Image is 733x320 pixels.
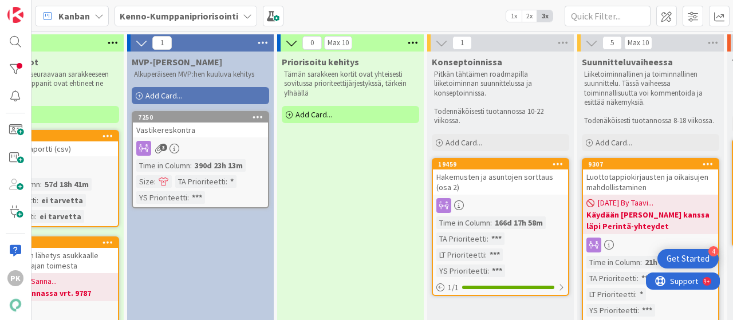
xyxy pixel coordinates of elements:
[136,191,187,204] div: YS Prioriteetti
[190,159,192,172] span: :
[586,304,637,317] div: YS Prioriteetti
[492,216,546,229] div: 166d 17h 58m
[136,159,190,172] div: Time in Column
[583,159,718,169] div: 9307
[132,56,222,68] span: MVP-Kehitys
[438,160,568,168] div: 19459
[152,36,172,50] span: 1
[24,2,52,15] span: Support
[120,10,238,22] b: Kenno-Kumppanipriorisointi
[448,282,459,294] span: 1 / 1
[7,297,23,313] img: avatar
[433,169,568,195] div: Hakemusten ja asuntojen sorttaus (osa 2)
[433,159,568,195] div: 19459Hakemusten ja asuntojen sorttaus (osa 2)
[582,56,673,68] span: Suunnitteluvaiheessa
[138,113,268,121] div: 7250
[136,175,154,188] div: Size
[485,248,487,261] span: :
[226,175,227,188] span: :
[452,36,472,50] span: 1
[522,10,537,22] span: 2x
[282,56,359,68] span: Priorisoitu kehitys
[628,40,649,46] div: Max 10
[302,36,322,50] span: 0
[586,288,635,301] div: LT Prioriteetti
[432,158,569,296] a: 19459Hakemusten ja asuntojen sorttaus (osa 2)Time in Column:166d 17h 58mTA Prioriteetti:***LT Pri...
[584,70,717,107] p: Liiketoiminnallinen ja toiminnallinen suunnittelu. Tässä vaiheessa toiminnallisuutta voi kommento...
[328,40,349,46] div: Max 10
[596,137,632,148] span: Add Card...
[642,256,677,268] div: 21h 15m
[58,5,64,14] div: 9+
[640,256,642,268] span: :
[145,90,182,101] span: Add Card...
[436,216,490,229] div: Time in Column
[637,304,639,317] span: :
[637,272,639,285] span: :
[40,178,42,191] span: :
[37,194,38,207] span: :
[133,123,268,137] div: Vastikereskontra
[446,137,482,148] span: Add Card...
[537,10,553,22] span: 3x
[7,7,23,23] img: Visit kanbanzone.com
[433,159,568,169] div: 19459
[490,216,492,229] span: :
[586,256,640,268] div: Time in Column
[432,56,502,68] span: Konseptoinnissa
[487,264,489,277] span: :
[160,144,167,151] span: 3
[667,253,710,264] div: Get Started
[154,175,156,188] span: :
[175,175,226,188] div: TA Prioriteetti
[598,197,653,209] span: [DATE] By Taavi...
[134,70,267,79] p: Alkuperäiseen MVP:hen kuuluva kehitys
[284,70,417,98] p: Tämän sarakkeen kortit ovat yhteisesti sovitussa prioriteettijärjestykssä, tärkein ylhäällä
[588,160,718,168] div: 9307
[586,209,715,232] b: Käydään [PERSON_NAME] kanssa läpi Perintä-yhteydet
[133,112,268,123] div: 7250
[7,270,23,286] div: PK
[35,210,37,223] span: :
[434,70,567,98] p: Pitkän tähtäimen roadmapilla liiketoiminnan suunnittelussa ja konseptoinnissa.
[192,159,246,172] div: 390d 23h 13m
[37,210,84,223] div: ei tarvetta
[436,248,485,261] div: LT Prioriteetti
[506,10,522,22] span: 1x
[295,109,332,120] span: Add Card...
[584,116,717,125] p: Todenäköisesti tuotannossa 8-18 viikossa.
[133,112,268,137] div: 7250Vastikereskontra
[38,194,86,207] div: ei tarvetta
[565,6,651,26] input: Quick Filter...
[433,281,568,295] div: 1/1
[436,264,487,277] div: YS Prioriteetti
[583,159,718,195] div: 9307Luottotappiokirjausten ja oikaisujen mahdollistaminen
[132,111,269,208] a: 7250VastikereskontraTime in Column:390d 23h 13mSize:TA Prioriteetti:*YS Prioriteetti:***
[657,249,719,268] div: Open Get Started checklist, remaining modules: 4
[708,246,719,256] div: 4
[58,9,90,23] span: Kanban
[583,169,718,195] div: Luottotappiokirjausten ja oikaisujen mahdollistaminen
[434,107,567,126] p: Todennäköisesti tuotannossa 10-22 viikossa.
[42,178,92,191] div: 57d 18h 41m
[187,191,189,204] span: :
[436,232,487,245] div: TA Prioriteetti
[602,36,622,50] span: 5
[586,272,637,285] div: TA Prioriteetti
[635,288,637,301] span: :
[487,232,488,245] span: :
